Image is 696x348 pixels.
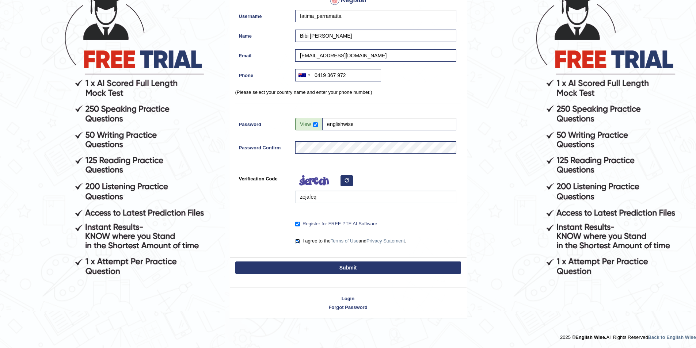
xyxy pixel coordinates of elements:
[295,220,377,227] label: Register for FREE PTE AI Software
[295,239,300,244] input: I agree to theTerms of UseandPrivacy Statement.
[235,261,461,274] button: Submit
[295,222,300,226] input: Register for FREE PTE AI Software
[235,49,292,59] label: Email
[235,89,461,96] p: (Please select your country name and enter your phone number.)
[295,237,406,245] label: I agree to the and .
[235,69,292,79] label: Phone
[235,118,292,128] label: Password
[331,238,359,244] a: Terms of Use
[235,30,292,39] label: Name
[235,172,292,182] label: Verification Code
[560,330,696,341] div: 2025 © All Rights Reserved
[230,304,467,311] a: Forgot Password
[648,334,696,340] a: Back to English Wise
[296,69,312,81] div: Australia: +61
[230,295,467,302] a: Login
[575,334,606,340] strong: English Wise.
[313,122,318,127] input: Show/Hide Password
[295,69,381,81] input: +61 412 345 678
[235,141,292,151] label: Password Confirm
[235,10,292,20] label: Username
[366,238,405,244] a: Privacy Statement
